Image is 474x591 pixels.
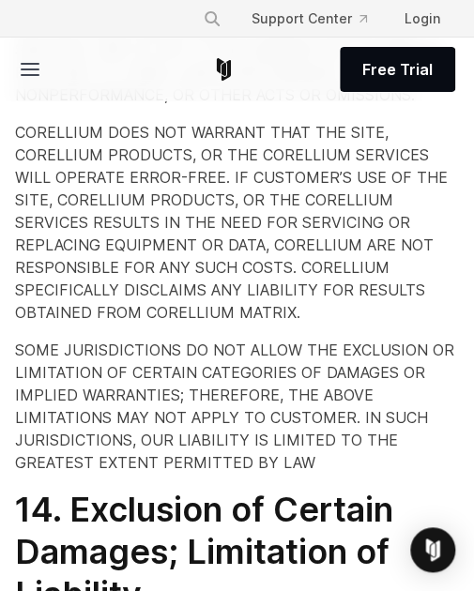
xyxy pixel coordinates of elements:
[237,2,382,36] a: Support Center
[212,58,236,81] a: Corellium Home
[15,123,448,322] span: CORELLIUM DOES NOT WARRANT THAT THE SITE, CORELLIUM PRODUCTS, OR THE CORELLIUM SERVICES WILL OPER...
[410,527,455,572] div: Open Intercom Messenger
[188,2,455,36] div: Navigation Menu
[340,47,455,92] a: Free Trial
[195,2,229,36] button: Search
[15,341,454,472] span: SOME JURISDICTIONS DO NOT ALLOW THE EXCLUSION OR LIMITATION OF CERTAIN CATEGORIES OF DAMAGES OR I...
[362,58,433,81] span: Free Trial
[390,2,455,36] a: Login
